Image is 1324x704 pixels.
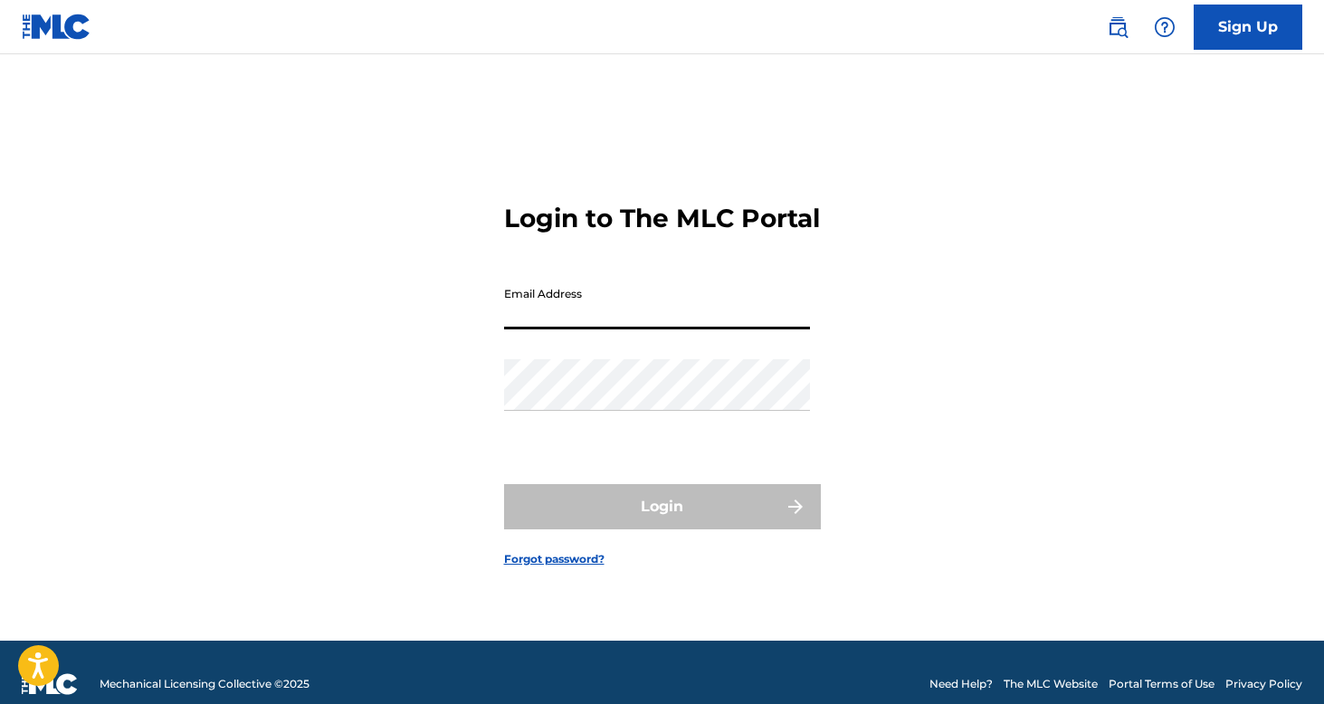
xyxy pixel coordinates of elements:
img: logo [22,673,78,695]
a: Need Help? [929,676,993,692]
span: Mechanical Licensing Collective © 2025 [100,676,310,692]
a: Portal Terms of Use [1109,676,1214,692]
div: Help [1147,9,1183,45]
h3: Login to The MLC Portal [504,203,820,234]
img: help [1154,16,1176,38]
a: Public Search [1100,9,1136,45]
a: The MLC Website [1004,676,1098,692]
a: Sign Up [1194,5,1302,50]
a: Forgot password? [504,551,605,567]
a: Privacy Policy [1225,676,1302,692]
img: MLC Logo [22,14,91,40]
img: search [1107,16,1129,38]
